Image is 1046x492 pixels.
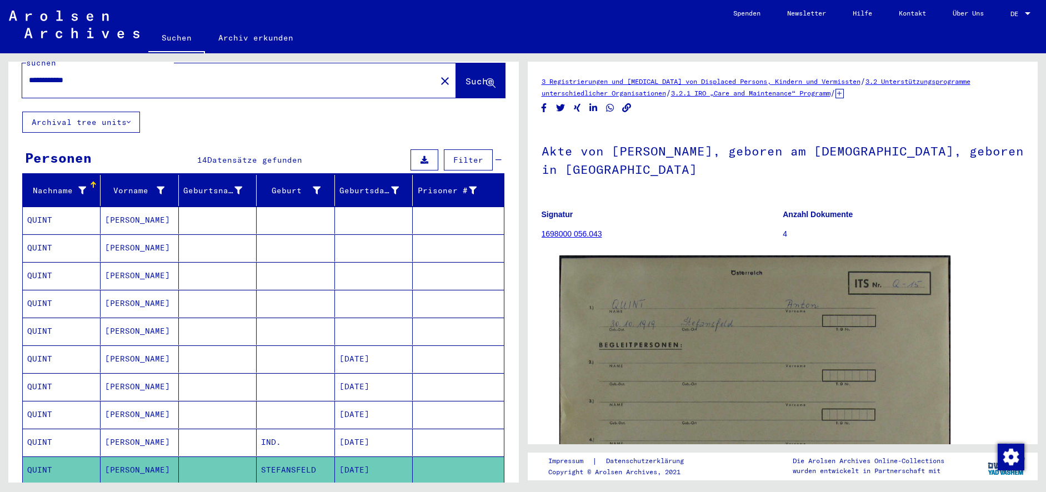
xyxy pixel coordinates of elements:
[148,24,205,53] a: Suchen
[23,456,101,484] mat-cell: QUINT
[572,101,583,115] button: Share on Xing
[101,456,178,484] mat-cell: [PERSON_NAME]
[257,456,334,484] mat-cell: STEFANSFELD
[588,101,599,115] button: Share on LinkedIn
[22,112,140,133] button: Archival tree units
[101,175,178,206] mat-header-cell: Vorname
[335,401,413,428] mat-cell: [DATE]
[417,182,490,199] div: Prisoner #
[1010,10,1023,18] span: DE
[666,88,671,98] span: /
[339,185,399,197] div: Geburtsdatum
[434,69,456,92] button: Clear
[101,345,178,373] mat-cell: [PERSON_NAME]
[830,88,835,98] span: /
[105,182,178,199] div: Vorname
[548,455,697,467] div: |
[456,63,505,98] button: Suche
[793,466,944,476] p: wurden entwickelt in Partnerschaft mit
[101,290,178,317] mat-cell: [PERSON_NAME]
[205,24,307,51] a: Archiv erkunden
[783,210,853,219] b: Anzahl Dokumente
[101,373,178,400] mat-cell: [PERSON_NAME]
[23,429,101,456] mat-cell: QUINT
[671,89,830,97] a: 3.2.1 IRO „Care and Maintenance“ Programm
[985,452,1027,480] img: yv_logo.png
[183,182,256,199] div: Geburtsname
[23,373,101,400] mat-cell: QUINT
[604,101,616,115] button: Share on WhatsApp
[335,373,413,400] mat-cell: [DATE]
[453,155,483,165] span: Filter
[25,148,92,168] div: Personen
[860,76,865,86] span: /
[335,429,413,456] mat-cell: [DATE]
[179,175,257,206] mat-header-cell: Geburtsname
[335,175,413,206] mat-header-cell: Geburtsdatum
[466,76,493,87] span: Suche
[23,345,101,373] mat-cell: QUINT
[998,444,1024,470] img: Zustimmung ändern
[444,149,493,170] button: Filter
[542,229,602,238] a: 1698000 056.043
[335,345,413,373] mat-cell: [DATE]
[997,443,1024,470] div: Zustimmung ändern
[197,155,207,165] span: 14
[101,234,178,262] mat-cell: [PERSON_NAME]
[783,228,1024,240] p: 4
[417,185,476,197] div: Prisoner #
[27,182,100,199] div: Nachname
[23,234,101,262] mat-cell: QUINT
[257,429,334,456] mat-cell: IND.
[621,101,633,115] button: Copy link
[542,77,860,86] a: 3 Registrierungen und [MEDICAL_DATA] von Displaced Persons, Kindern und Vermissten
[23,262,101,289] mat-cell: QUINT
[413,175,503,206] mat-header-cell: Prisoner #
[793,456,944,466] p: Die Arolsen Archives Online-Collections
[548,467,697,477] p: Copyright © Arolsen Archives, 2021
[23,318,101,345] mat-cell: QUINT
[555,101,567,115] button: Share on Twitter
[101,207,178,234] mat-cell: [PERSON_NAME]
[335,456,413,484] mat-cell: [DATE]
[261,182,334,199] div: Geburt‏
[101,429,178,456] mat-cell: [PERSON_NAME]
[23,175,101,206] mat-header-cell: Nachname
[101,401,178,428] mat-cell: [PERSON_NAME]
[105,185,164,197] div: Vorname
[597,455,697,467] a: Datenschutzerklärung
[27,185,86,197] div: Nachname
[538,101,550,115] button: Share on Facebook
[207,155,302,165] span: Datensätze gefunden
[257,175,334,206] mat-header-cell: Geburt‏
[23,401,101,428] mat-cell: QUINT
[101,262,178,289] mat-cell: [PERSON_NAME]
[101,318,178,345] mat-cell: [PERSON_NAME]
[339,182,413,199] div: Geburtsdatum
[548,455,592,467] a: Impressum
[542,210,573,219] b: Signatur
[9,11,139,38] img: Arolsen_neg.svg
[183,185,242,197] div: Geburtsname
[23,207,101,234] mat-cell: QUINT
[542,125,1024,193] h1: Akte von [PERSON_NAME], geboren am [DEMOGRAPHIC_DATA], geboren in [GEOGRAPHIC_DATA]
[261,185,320,197] div: Geburt‏
[23,290,101,317] mat-cell: QUINT
[438,74,452,88] mat-icon: close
